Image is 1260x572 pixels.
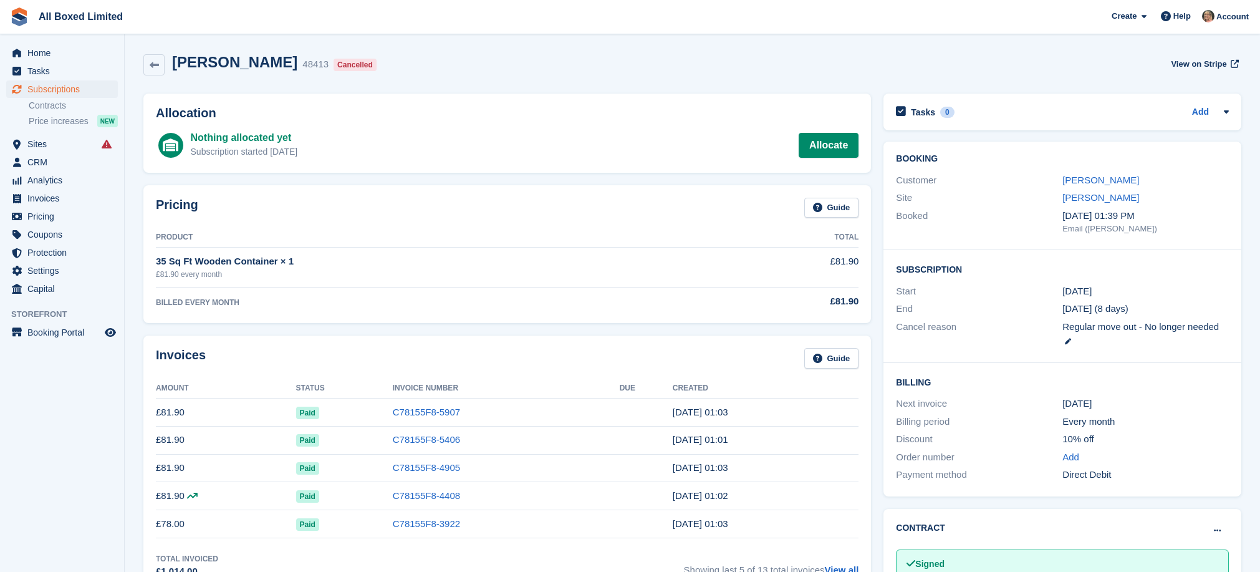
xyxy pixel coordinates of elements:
[1171,58,1226,70] span: View on Stripe
[673,407,728,417] time: 2025-08-12 00:03:28 UTC
[6,244,118,261] a: menu
[156,348,206,369] h2: Invoices
[673,462,728,473] time: 2025-06-12 00:03:44 UTC
[393,462,460,473] a: C78155F8-4905
[27,135,102,153] span: Sites
[896,209,1062,235] div: Booked
[29,115,89,127] span: Price increases
[296,490,319,503] span: Paid
[1062,192,1139,203] a: [PERSON_NAME]
[6,280,118,298] a: menu
[156,198,198,218] h2: Pricing
[620,379,673,399] th: Due
[1062,397,1229,411] div: [DATE]
[156,379,296,399] th: Amount
[296,434,319,447] span: Paid
[6,208,118,225] a: menu
[27,324,102,341] span: Booking Portal
[191,130,298,145] div: Nothing allocated yet
[10,7,29,26] img: stora-icon-8386f47178a22dfd0bd8f6a31ec36ba5ce8667c1dd55bd0f319d3a0aa187defe.svg
[738,228,859,248] th: Total
[27,190,102,207] span: Invoices
[738,248,859,287] td: £81.90
[1166,54,1241,74] a: View on Stripe
[27,226,102,243] span: Coupons
[6,62,118,80] a: menu
[896,376,1229,388] h2: Billing
[156,106,858,120] h2: Allocation
[1216,11,1249,23] span: Account
[673,518,728,529] time: 2025-04-12 00:03:35 UTC
[172,54,297,70] h2: [PERSON_NAME]
[156,553,218,565] div: Total Invoiced
[1112,10,1137,22] span: Create
[896,521,945,535] h2: Contract
[1062,415,1229,429] div: Every month
[6,262,118,279] a: menu
[896,415,1062,429] div: Billing period
[911,107,935,118] h2: Tasks
[334,59,377,71] div: Cancelled
[156,399,296,427] td: £81.90
[799,133,858,158] a: Allocate
[896,302,1062,316] div: End
[156,269,738,280] div: £81.90 every month
[673,490,728,501] time: 2025-05-12 00:02:27 UTC
[1062,468,1229,482] div: Direct Debit
[296,518,319,531] span: Paid
[393,379,620,399] th: Invoice Number
[102,139,112,149] i: Smart entry sync failures have occurred
[103,325,118,340] a: Preview store
[29,100,118,112] a: Contracts
[1192,105,1209,120] a: Add
[296,462,319,475] span: Paid
[673,379,859,399] th: Created
[896,450,1062,465] div: Order number
[27,244,102,261] span: Protection
[1062,175,1139,185] a: [PERSON_NAME]
[97,115,118,127] div: NEW
[6,80,118,98] a: menu
[896,191,1062,205] div: Site
[6,135,118,153] a: menu
[896,468,1062,482] div: Payment method
[27,280,102,298] span: Capital
[896,432,1062,447] div: Discount
[1062,223,1229,235] div: Email ([PERSON_NAME])
[1062,284,1092,299] time: 2024-08-12 00:00:00 UTC
[393,518,460,529] a: C78155F8-3922
[1062,450,1079,465] a: Add
[6,226,118,243] a: menu
[1173,10,1191,22] span: Help
[34,6,128,27] a: All Boxed Limited
[191,145,298,158] div: Subscription started [DATE]
[907,558,1218,571] div: Signed
[156,510,296,538] td: £78.00
[27,44,102,62] span: Home
[1062,432,1229,447] div: 10% off
[896,284,1062,299] div: Start
[896,397,1062,411] div: Next invoice
[27,172,102,189] span: Analytics
[6,190,118,207] a: menu
[27,262,102,279] span: Settings
[302,57,329,72] div: 48413
[804,348,859,369] a: Guide
[896,320,1062,348] div: Cancel reason
[738,294,859,309] div: £81.90
[393,407,460,417] a: C78155F8-5907
[156,482,296,510] td: £81.90
[156,297,738,308] div: BILLED EVERY MONTH
[896,154,1229,164] h2: Booking
[27,62,102,80] span: Tasks
[296,407,319,419] span: Paid
[804,198,859,218] a: Guide
[896,173,1062,188] div: Customer
[29,114,118,128] a: Price increases NEW
[296,379,393,399] th: Status
[1202,10,1214,22] img: Sandie Mills
[6,153,118,171] a: menu
[156,426,296,454] td: £81.90
[1062,321,1219,332] span: Regular move out - No longer needed
[393,434,460,445] a: C78155F8-5406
